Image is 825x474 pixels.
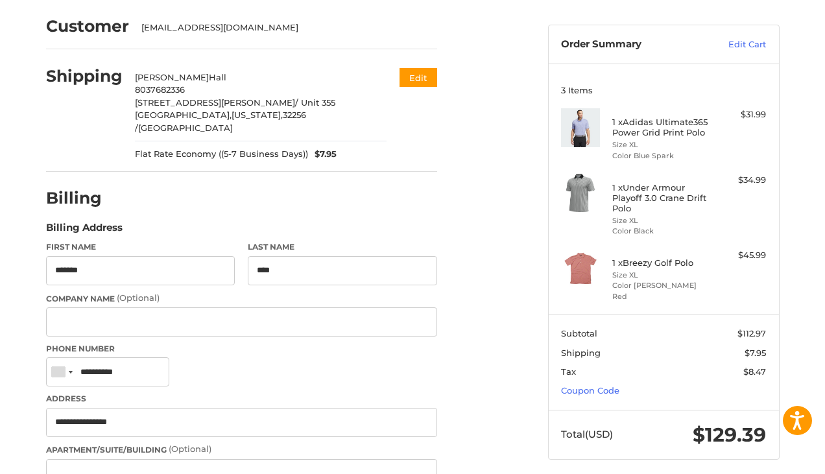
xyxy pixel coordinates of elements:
h3: Order Summary [561,38,700,51]
h4: 1 x Under Armour Playoff 3.0 Crane Drift Polo [612,182,711,214]
span: $7.95 [745,348,766,358]
span: $129.39 [693,423,766,447]
span: Flat Rate Economy ((5-7 Business Days)) [135,148,308,161]
li: Color [PERSON_NAME] Red [612,280,711,302]
label: Company Name [46,292,437,305]
span: $8.47 [743,366,766,377]
label: Address [46,393,437,405]
span: Total (USD) [561,428,613,440]
li: Color Blue Spark [612,150,711,161]
div: $34.99 [715,174,766,187]
span: $112.97 [737,328,766,338]
label: Phone Number [46,343,437,355]
label: First Name [46,241,235,253]
a: Coupon Code [561,385,619,396]
label: Last Name [248,241,437,253]
h4: 1 x Breezy Golf Polo [612,257,711,268]
h2: Billing [46,188,122,208]
label: Apartment/Suite/Building [46,443,437,456]
li: Size XL [612,270,711,281]
button: Edit [400,68,437,87]
small: (Optional) [117,292,160,303]
h4: 1 x Adidas Ultimate365 Power Grid Print Polo [612,117,711,138]
h3: 3 Items [561,85,766,95]
span: / Unit 355 [295,97,335,108]
span: $7.95 [308,148,337,161]
span: [US_STATE], [232,110,283,120]
span: [STREET_ADDRESS][PERSON_NAME] [135,97,295,108]
span: Hall [209,72,226,82]
span: [GEOGRAPHIC_DATA], [135,110,232,120]
div: $45.99 [715,249,766,262]
span: 8037682336 [135,84,185,95]
div: $31.99 [715,108,766,121]
span: Subtotal [561,328,597,338]
legend: Billing Address [46,220,123,241]
span: Shipping [561,348,601,358]
small: (Optional) [169,444,211,454]
span: [GEOGRAPHIC_DATA] [138,123,233,133]
h2: Customer [46,16,129,36]
span: 32256 / [135,110,306,133]
li: Size XL [612,215,711,226]
span: [PERSON_NAME] [135,72,209,82]
li: Color Black [612,226,711,237]
div: [EMAIL_ADDRESS][DOMAIN_NAME] [141,21,424,34]
span: Tax [561,366,576,377]
a: Edit Cart [700,38,766,51]
h2: Shipping [46,66,123,86]
li: Size XL [612,139,711,150]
